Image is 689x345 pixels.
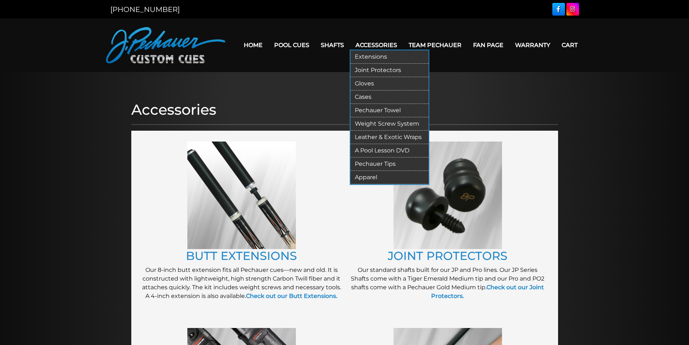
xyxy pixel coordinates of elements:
a: Extensions [350,50,429,64]
a: Home [238,36,268,54]
h1: Accessories [131,101,558,118]
a: Cases [350,91,429,104]
a: Leather & Exotic Wraps [350,131,429,144]
a: A Pool Lesson DVD [350,144,429,157]
a: Accessories [350,36,403,54]
a: Check out our Joint Protectors. [431,284,544,299]
a: Warranty [509,36,556,54]
a: Check out our Butt Extensions. [246,293,337,299]
a: Fan Page [467,36,509,54]
a: Apparel [350,171,429,184]
a: Gloves [350,77,429,91]
a: BUTT EXTENSIONS [186,249,297,263]
a: Pechauer Tips [350,157,429,171]
a: Joint Protectors [350,64,429,77]
a: JOINT PROTECTORS [388,249,507,263]
img: Pechauer Custom Cues [106,27,225,63]
p: Our standard shafts built for our JP and Pro lines. Our JP Series Shafts come with a Tiger Emeral... [348,266,547,300]
a: Cart [556,36,583,54]
a: [PHONE_NUMBER] [110,5,180,14]
a: Pool Cues [268,36,315,54]
a: Team Pechauer [403,36,467,54]
a: Weight Screw System [350,117,429,131]
p: Our 8-inch butt extension fits all Pechauer cues—new and old. It is constructed with lightweight,... [142,266,341,300]
a: Shafts [315,36,350,54]
a: Pechauer Towel [350,104,429,117]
